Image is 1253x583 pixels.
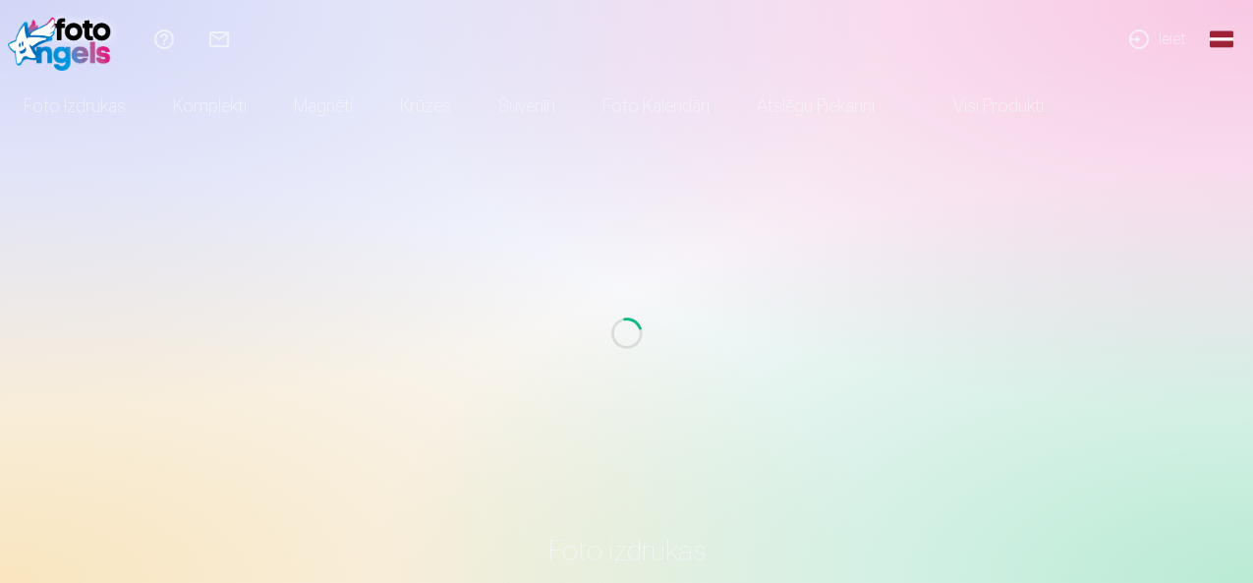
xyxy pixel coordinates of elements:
[376,79,475,134] a: Krūzes
[898,79,1067,134] a: Visi produkti
[53,533,1201,568] h3: Foto izdrukas
[475,79,579,134] a: Suvenīri
[8,8,121,71] img: /fa1
[149,79,270,134] a: Komplekti
[270,79,376,134] a: Magnēti
[579,79,733,134] a: Foto kalendāri
[733,79,898,134] a: Atslēgu piekariņi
